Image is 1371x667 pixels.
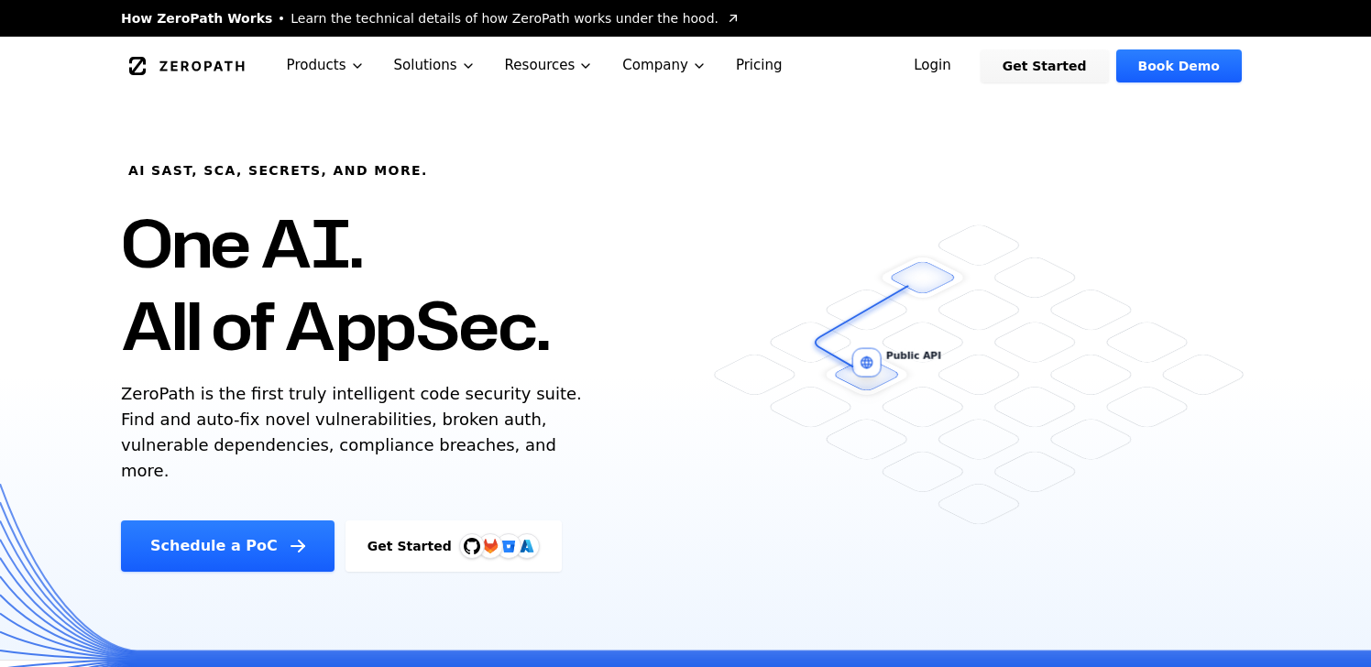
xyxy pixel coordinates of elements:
a: How ZeroPath WorksLearn the technical details of how ZeroPath works under the hood. [121,9,740,27]
img: Azure [520,539,534,553]
button: Company [608,37,721,94]
a: Login [892,49,973,82]
a: Pricing [721,37,797,94]
svg: Bitbucket [499,536,519,556]
img: GitHub [464,538,480,554]
img: GitLab [472,528,509,564]
button: Solutions [379,37,490,94]
a: Schedule a PoC [121,520,335,572]
h1: One AI. All of AppSec. [121,202,549,366]
p: ZeroPath is the first truly intelligent code security suite. Find and auto-fix novel vulnerabilit... [121,381,590,484]
a: Book Demo [1116,49,1242,82]
nav: Global [99,37,1272,94]
button: Resources [490,37,609,94]
button: Products [272,37,379,94]
span: How ZeroPath Works [121,9,272,27]
a: Get StartedGitHubGitLabAzure [345,520,562,572]
a: Get Started [981,49,1109,82]
span: Learn the technical details of how ZeroPath works under the hood. [291,9,718,27]
h6: AI SAST, SCA, Secrets, and more. [128,161,428,180]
